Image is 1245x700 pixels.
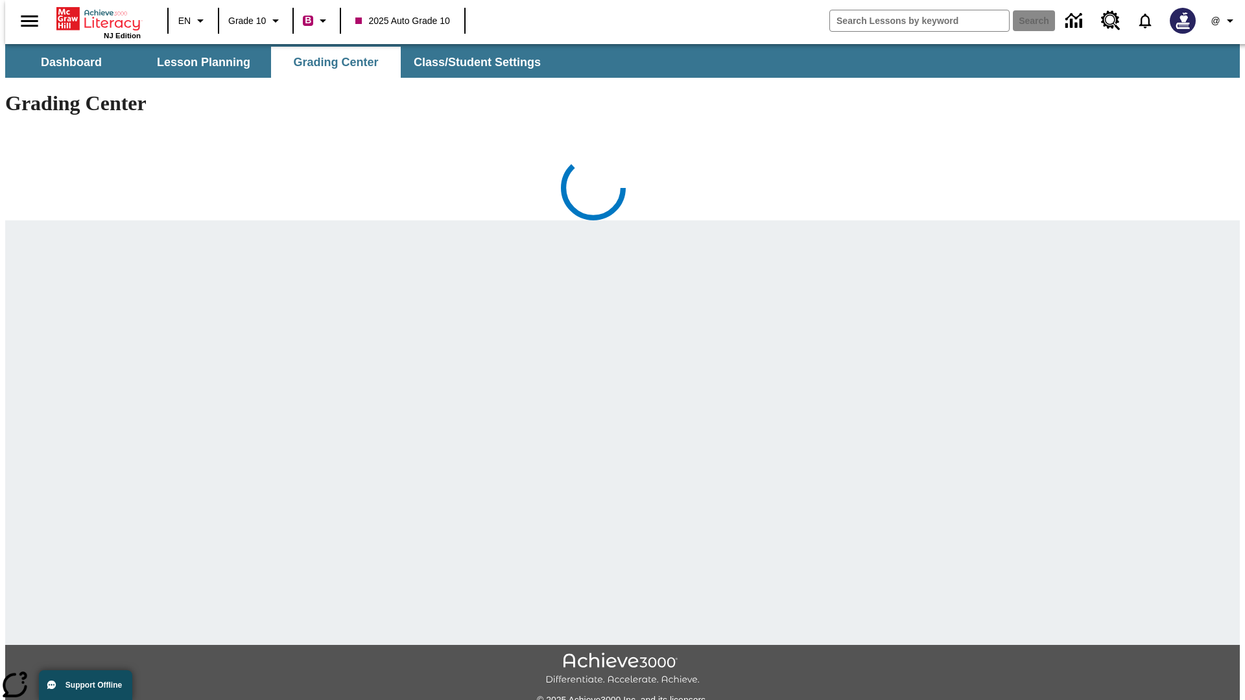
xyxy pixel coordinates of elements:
[305,12,311,29] span: B
[1058,3,1093,39] a: Data Center
[1162,4,1203,38] button: Select a new avatar
[1211,14,1220,28] span: @
[172,9,214,32] button: Language: EN, Select a language
[56,6,141,32] a: Home
[1093,3,1128,38] a: Resource Center, Will open in new tab
[1203,9,1245,32] button: Profile/Settings
[355,14,449,28] span: 2025 Auto Grade 10
[139,47,268,78] button: Lesson Planning
[228,14,266,28] span: Grade 10
[223,9,289,32] button: Grade: Grade 10, Select a grade
[178,14,191,28] span: EN
[56,5,141,40] div: Home
[6,47,136,78] button: Dashboard
[39,670,132,700] button: Support Offline
[1128,4,1162,38] a: Notifications
[298,9,336,32] button: Boost Class color is violet red. Change class color
[10,2,49,40] button: Open side menu
[1170,8,1196,34] img: Avatar
[271,47,401,78] button: Grading Center
[5,91,1240,115] h1: Grading Center
[545,653,700,686] img: Achieve3000 Differentiate Accelerate Achieve
[65,681,122,690] span: Support Offline
[104,32,141,40] span: NJ Edition
[830,10,1009,31] input: search field
[5,47,552,78] div: SubNavbar
[403,47,551,78] button: Class/Student Settings
[5,44,1240,78] div: SubNavbar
